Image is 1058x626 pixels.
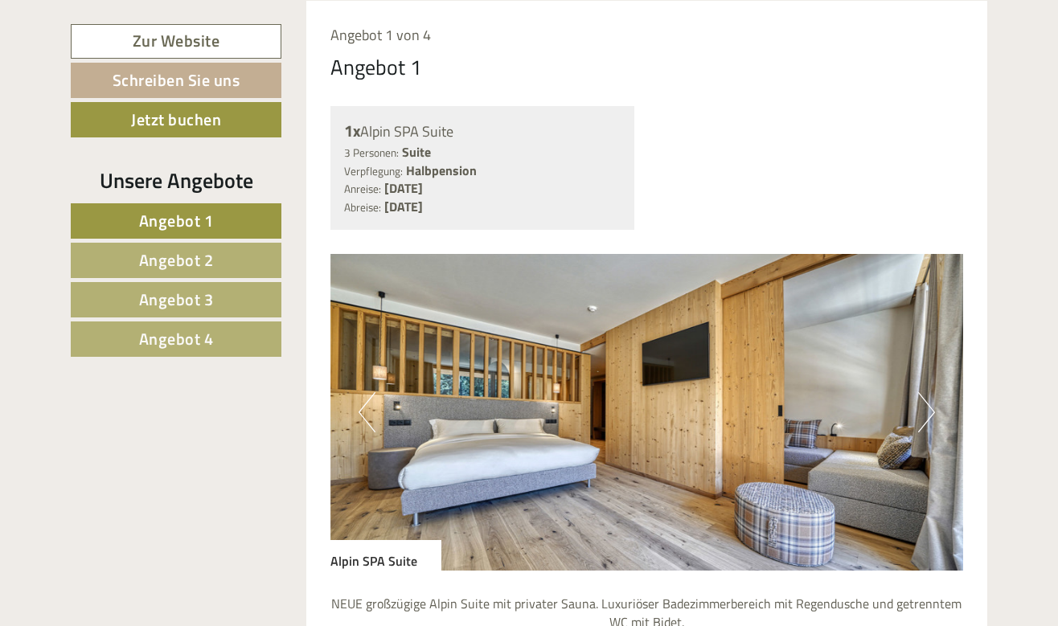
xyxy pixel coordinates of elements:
span: Angebot 3 [139,287,214,312]
span: Angebot 1 von 4 [330,24,431,46]
span: Angebot 1 [139,208,214,233]
small: 20:56 [24,78,248,89]
img: image [330,254,964,571]
small: Anreise: [344,181,381,197]
small: Verpflegung: [344,163,403,179]
button: Previous [359,392,375,432]
div: Alpin SPA Suite [330,540,441,571]
span: Angebot 4 [139,326,214,351]
button: Next [918,392,935,432]
div: [DATE] [289,12,345,39]
div: Angebot 1 [330,52,422,82]
small: Abreise: [344,199,381,215]
a: Schreiben Sie uns [71,63,281,98]
b: Suite [402,142,431,162]
b: 1x [344,118,360,143]
b: [DATE] [384,178,423,198]
small: 3 Personen: [344,145,399,161]
button: Senden [530,416,634,452]
a: Zur Website [71,24,281,59]
div: Unsere Angebote [71,166,281,195]
div: Guten Tag, wie können wir Ihnen helfen? [12,43,256,92]
div: Alpin SPA Suite [344,120,621,143]
a: Jetzt buchen [71,102,281,137]
b: Halbpension [406,161,477,180]
span: Angebot 2 [139,248,214,272]
b: [DATE] [384,197,423,216]
div: [GEOGRAPHIC_DATA] [24,47,248,59]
